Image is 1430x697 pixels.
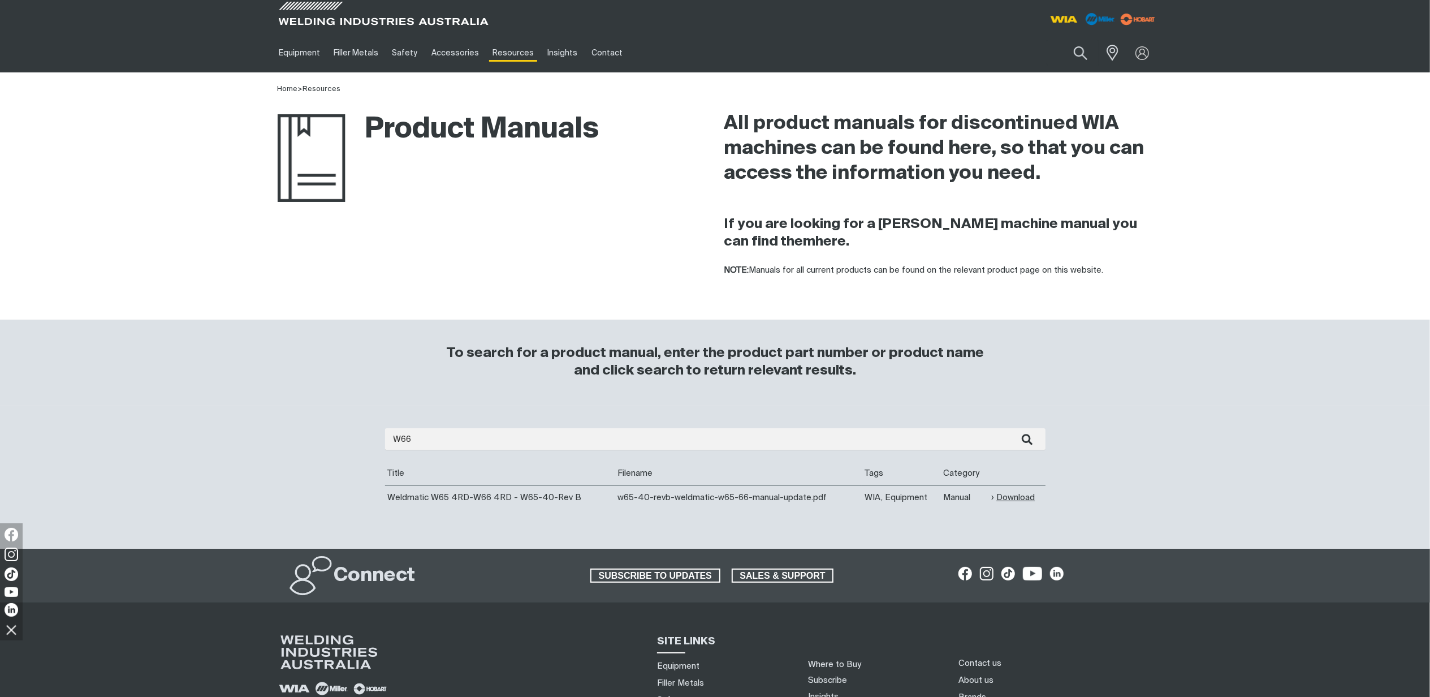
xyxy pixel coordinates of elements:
td: w65-40-revb-weldmatic-w65-66-manual-update.pdf [615,485,862,509]
a: Subscribe [808,676,847,685]
td: WIA, Equipment [862,485,940,509]
a: Safety [385,33,424,72]
a: Where to Buy [808,660,861,669]
img: Instagram [5,548,18,561]
h2: Connect [334,563,416,588]
strong: NOTE: [724,266,749,274]
img: TikTok [5,567,18,581]
img: miller [1117,11,1159,28]
strong: If you are looking for a [PERSON_NAME] machine manual you can find them [724,217,1138,248]
a: Filler Metals [327,33,385,72]
a: Equipment [272,33,327,72]
a: Home [278,85,298,93]
a: here. [816,235,850,248]
a: Download [991,491,1035,504]
a: Accessories [425,33,486,72]
th: Title [385,462,615,485]
h1: Product Manuals [278,111,599,148]
th: Filename [615,462,862,485]
th: Tags [862,462,940,485]
img: LinkedIn [5,603,18,617]
a: About us [958,674,993,686]
a: Resources [303,85,341,93]
a: Filler Metals [657,677,704,689]
a: Equipment [657,660,699,672]
span: SUBSCRIBE TO UPDATES [591,569,719,583]
img: hide socials [2,620,21,639]
td: Weldmatic W65 4RD-W66 4RD - W65-40-Rev B [385,485,615,509]
a: Resources [486,33,541,72]
a: Contact us [958,657,1001,669]
p: Manuals for all current products can be found on the relevant product page on this website. [724,264,1153,277]
span: SITE LINKS [657,636,715,647]
a: SALES & SUPPORT [732,569,834,583]
img: YouTube [5,587,18,597]
nav: Main [272,33,937,72]
td: Manual [940,485,988,509]
img: Facebook [5,528,18,541]
span: > [298,85,303,93]
a: SUBSCRIBE TO UPDATES [590,569,720,583]
input: Enter search... [385,428,1046,450]
input: Product name or item number... [1047,40,1099,66]
span: SALES & SUPPORT [733,569,833,583]
button: Search products [1061,40,1100,66]
th: Category [940,462,988,485]
a: Insights [541,33,584,72]
h3: To search for a product manual, enter the product part number or product name and click search to... [442,345,989,380]
a: Contact [585,33,629,72]
h2: All product manuals for discontinued WIA machines can be found here, so that you can access the i... [724,111,1153,186]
